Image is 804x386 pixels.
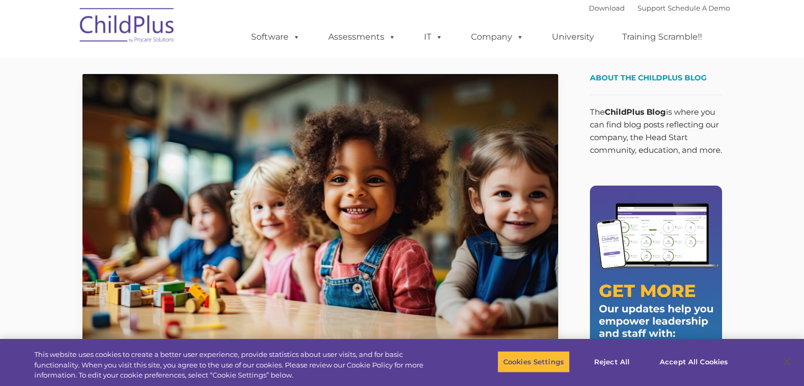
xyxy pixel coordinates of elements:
a: Training Scramble!! [612,26,713,48]
font: | [589,4,730,12]
button: Close [775,350,799,373]
span: About the ChildPlus Blog [590,73,707,82]
a: Assessments [318,26,406,48]
button: Reject All [579,351,645,373]
a: Software [241,26,311,48]
strong: ChildPlus Blog [605,107,666,117]
button: Cookies Settings [497,351,570,373]
div: This website uses cookies to create a better user experience, provide statistics about user visit... [34,350,442,381]
a: Schedule A Demo [668,4,730,12]
a: IT [413,26,454,48]
a: Support [637,4,666,12]
a: Company [460,26,534,48]
img: ChildPlus by Procare Solutions [75,1,180,53]
img: ChildPlus - The Crucial Role of Attendance [82,74,558,342]
p: The is where you can find blog posts reflecting our company, the Head Start community, education,... [590,106,722,157]
button: Accept All Cookies [654,351,734,373]
a: Download [589,4,625,12]
a: University [541,26,605,48]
